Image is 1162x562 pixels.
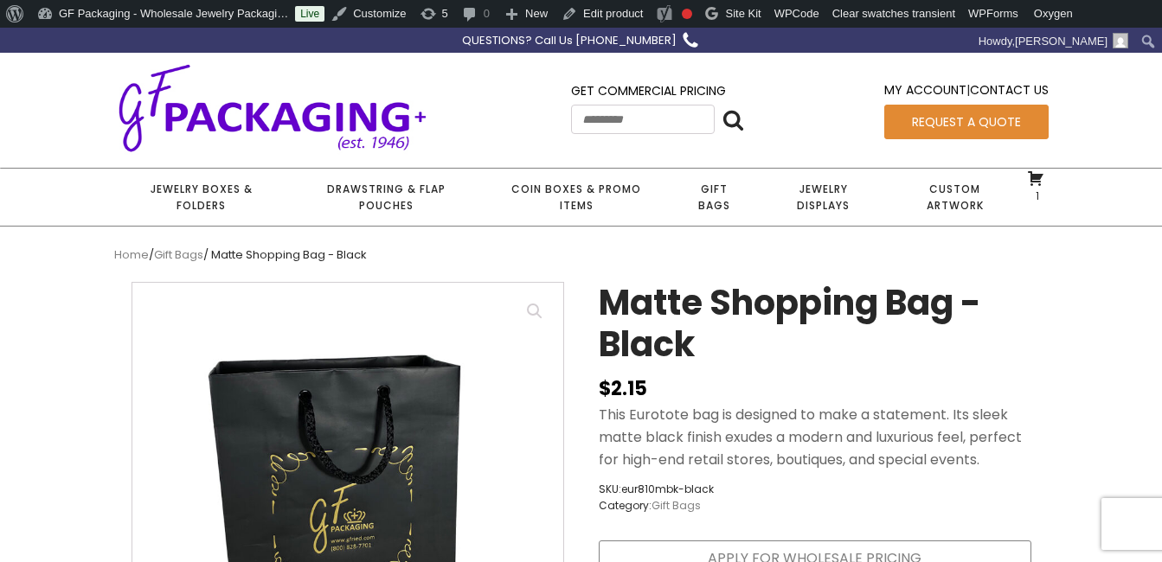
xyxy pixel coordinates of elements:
[621,482,714,496] span: eur810mbk-black
[295,6,324,22] a: Live
[114,246,1049,265] nav: Breadcrumb
[1027,169,1044,202] a: 1
[970,81,1049,99] a: Contact Us
[289,169,484,226] a: Drawstring & Flap Pouches
[759,169,888,226] a: Jewelry Displays
[599,404,1031,470] p: This Eurotote bag is designed to make a statement. Its sleek matte black finish exudes a modern a...
[1031,188,1039,203] span: 1
[884,81,966,99] a: My Account
[154,246,203,263] a: Gift Bags
[884,105,1049,139] a: Request a Quote
[725,7,761,20] span: Site Kit
[682,9,692,19] div: Focus keyphrase not set
[599,375,611,402] span: $
[888,169,1023,226] a: Custom Artwork
[599,282,1031,374] h1: Matte Shopping Bag - Black
[114,61,431,155] img: GF Packaging + - Established 1946
[519,296,550,327] a: View full-screen image gallery
[670,169,759,226] a: Gift Bags
[114,246,149,263] a: Home
[114,169,289,226] a: Jewelry Boxes & Folders
[884,80,1049,104] div: |
[599,481,714,497] span: SKU:
[973,28,1135,55] a: Howdy,
[484,169,670,226] a: Coin Boxes & Promo Items
[599,375,647,402] bdi: 2.15
[1015,35,1107,48] span: [PERSON_NAME]
[599,497,714,514] span: Category:
[571,82,726,99] a: Get Commercial Pricing
[462,32,677,50] div: QUESTIONS? Call Us [PHONE_NUMBER]
[652,498,701,513] a: Gift Bags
